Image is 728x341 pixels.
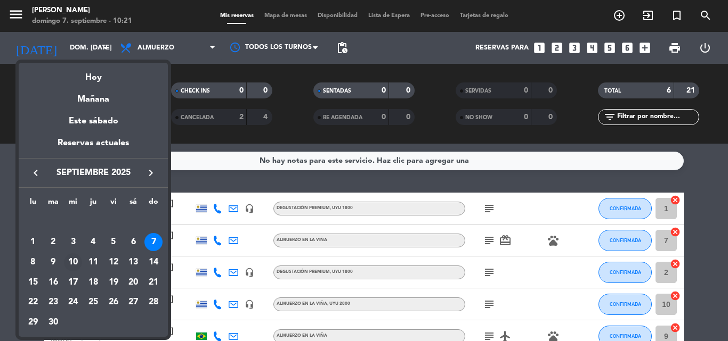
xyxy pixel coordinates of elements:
[124,272,144,293] td: 20 de septiembre de 2025
[143,232,164,253] td: 7 de septiembre de 2025
[63,196,83,212] th: miércoles
[64,253,82,271] div: 10
[19,63,168,85] div: Hoy
[63,252,83,272] td: 10 de septiembre de 2025
[104,233,123,251] div: 5
[84,294,102,312] div: 25
[103,232,124,253] td: 5 de septiembre de 2025
[143,252,164,272] td: 14 de septiembre de 2025
[63,232,83,253] td: 3 de septiembre de 2025
[44,313,62,331] div: 30
[104,294,123,312] div: 26
[143,293,164,313] td: 28 de septiembre de 2025
[44,294,62,312] div: 23
[43,232,63,253] td: 2 de septiembre de 2025
[24,273,42,292] div: 15
[29,167,42,179] i: keyboard_arrow_left
[43,196,63,212] th: martes
[143,272,164,293] td: 21 de septiembre de 2025
[84,253,102,271] div: 11
[104,253,123,271] div: 12
[43,293,63,313] td: 23 de septiembre de 2025
[64,233,82,251] div: 3
[24,253,42,271] div: 8
[103,252,124,272] td: 12 de septiembre de 2025
[83,196,103,212] th: jueves
[83,252,103,272] td: 11 de septiembre de 2025
[124,253,142,271] div: 13
[64,273,82,292] div: 17
[44,253,62,271] div: 9
[23,312,43,332] td: 29 de septiembre de 2025
[144,167,157,179] i: keyboard_arrow_right
[23,293,43,313] td: 22 de septiembre de 2025
[44,233,62,251] div: 2
[124,252,144,272] td: 13 de septiembre de 2025
[103,272,124,293] td: 19 de septiembre de 2025
[19,136,168,158] div: Reservas actuales
[141,166,160,180] button: keyboard_arrow_right
[124,233,142,251] div: 6
[84,233,102,251] div: 4
[144,233,163,251] div: 7
[103,293,124,313] td: 26 de septiembre de 2025
[144,273,163,292] div: 21
[144,294,163,312] div: 28
[19,85,168,106] div: Mañana
[104,273,123,292] div: 19
[64,294,82,312] div: 24
[124,196,144,212] th: sábado
[124,232,144,253] td: 6 de septiembre de 2025
[63,293,83,313] td: 24 de septiembre de 2025
[144,253,163,271] div: 14
[23,212,164,232] td: SEP.
[124,293,144,313] td: 27 de septiembre de 2025
[43,272,63,293] td: 16 de septiembre de 2025
[23,272,43,293] td: 15 de septiembre de 2025
[83,232,103,253] td: 4 de septiembre de 2025
[45,166,141,180] span: septiembre 2025
[83,272,103,293] td: 18 de septiembre de 2025
[23,196,43,212] th: lunes
[63,272,83,293] td: 17 de septiembre de 2025
[83,293,103,313] td: 25 de septiembre de 2025
[103,196,124,212] th: viernes
[84,273,102,292] div: 18
[44,273,62,292] div: 16
[24,313,42,331] div: 29
[23,252,43,272] td: 8 de septiembre de 2025
[43,252,63,272] td: 9 de septiembre de 2025
[43,312,63,332] td: 30 de septiembre de 2025
[26,166,45,180] button: keyboard_arrow_left
[124,273,142,292] div: 20
[124,294,142,312] div: 27
[24,233,42,251] div: 1
[143,196,164,212] th: domingo
[19,106,168,136] div: Este sábado
[23,232,43,253] td: 1 de septiembre de 2025
[24,294,42,312] div: 22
